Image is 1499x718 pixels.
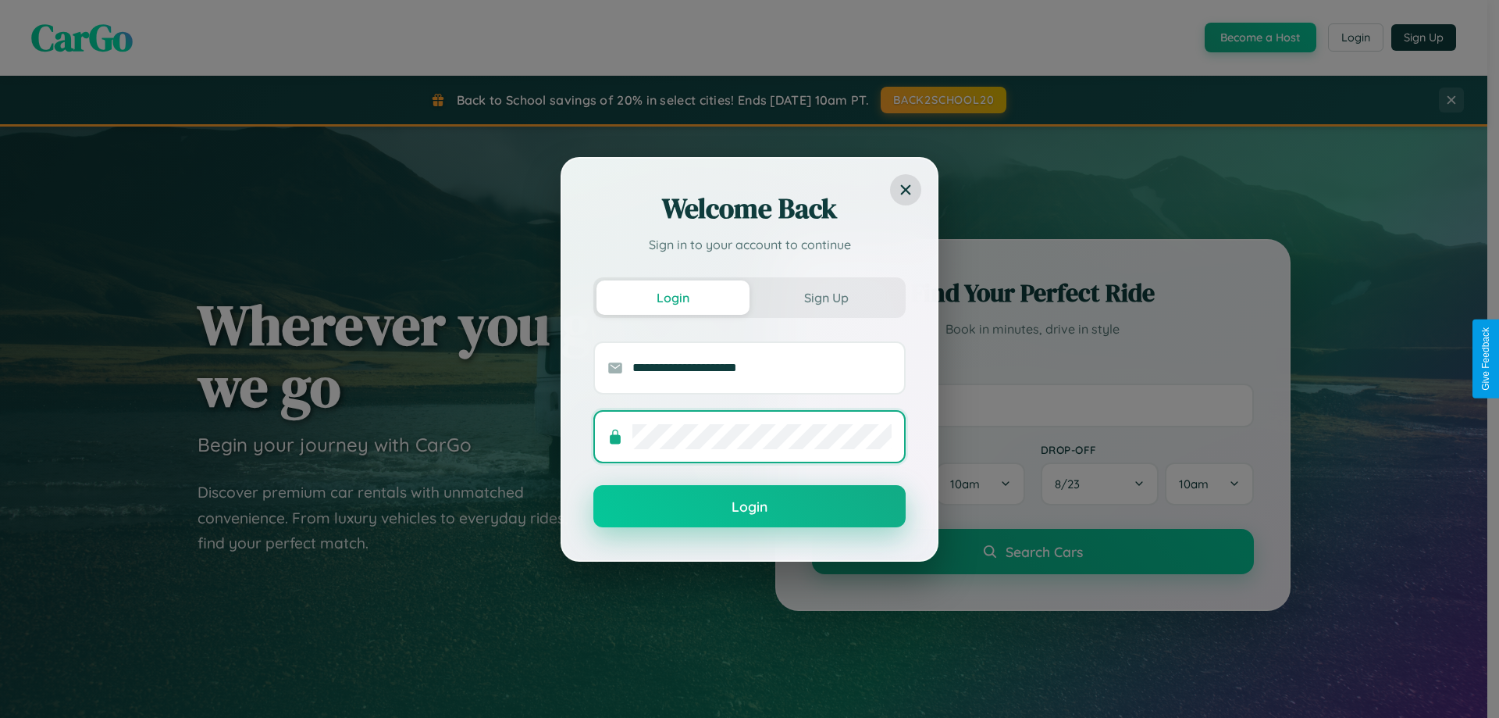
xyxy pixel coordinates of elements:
[593,485,906,527] button: Login
[593,235,906,254] p: Sign in to your account to continue
[1480,327,1491,391] div: Give Feedback
[593,190,906,227] h2: Welcome Back
[596,280,749,315] button: Login
[749,280,903,315] button: Sign Up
